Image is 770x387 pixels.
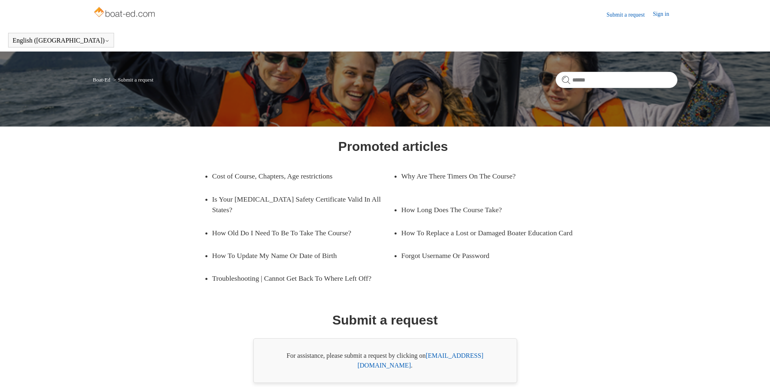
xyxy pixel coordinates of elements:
[253,338,517,383] div: For assistance, please submit a request by clicking on .
[212,267,393,290] a: Troubleshooting | Cannot Get Back To Where Left Off?
[212,188,393,221] a: Is Your [MEDICAL_DATA] Safety Certificate Valid In All States?
[212,221,381,244] a: How Old Do I Need To Be To Take The Course?
[112,77,153,83] li: Submit a request
[93,77,110,83] a: Boat-Ed
[332,310,438,330] h1: Submit a request
[13,37,110,44] button: English ([GEOGRAPHIC_DATA])
[653,10,677,19] a: Sign in
[212,244,381,267] a: How To Update My Name Or Date of Birth
[401,221,582,244] a: How To Replace a Lost or Damaged Boater Education Card
[401,244,570,267] a: Forgot Username Or Password
[93,77,112,83] li: Boat-Ed
[556,72,677,88] input: Search
[401,165,570,187] a: Why Are There Timers On The Course?
[212,165,381,187] a: Cost of Course, Chapters, Age restrictions
[93,5,157,21] img: Boat-Ed Help Center home page
[401,198,570,221] a: How Long Does The Course Take?
[606,11,653,19] a: Submit a request
[338,137,448,156] h1: Promoted articles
